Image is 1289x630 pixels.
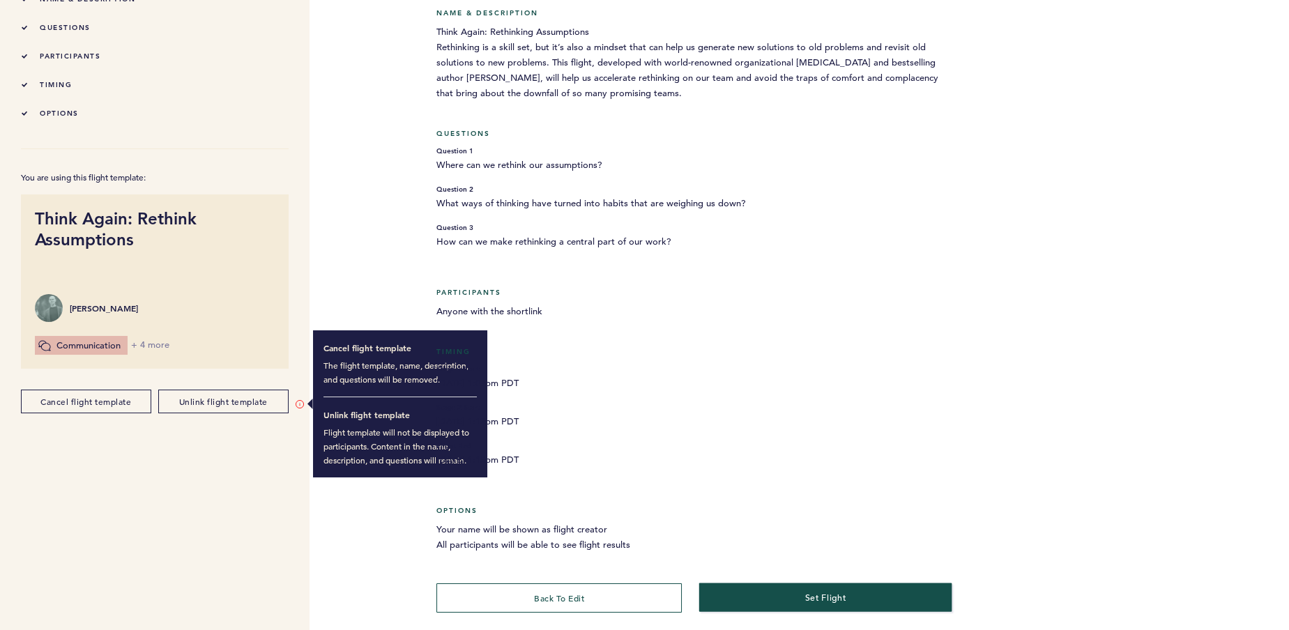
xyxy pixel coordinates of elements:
small: Question 1 [436,145,948,157]
span: Your name will be shown as flight creator [436,522,948,537]
span: [DATE] 1:12pm PDT [436,414,948,429]
span: How can we make rethinking a central part of our work? [436,234,948,249]
span: Anyone with the shortlink [436,304,948,319]
span: [DATE] 1:15pm PDT [436,452,948,468]
small: Stage 2 Start [436,401,948,414]
h5: Questions [436,129,948,138]
div: Think Again: Rethink Assumptions [35,208,275,250]
p: Cancel flight template [323,341,477,355]
button: back to edit [436,583,682,613]
span: Where can we rethink our assumptions? [436,157,948,173]
p: You are using this flight template: [21,170,289,184]
small: Flight End [436,440,948,452]
p: Unlink flight template [323,408,477,422]
p: The flight template, name, description, and questions will be removed. [323,358,477,386]
span: questions [40,23,91,32]
span: All participants will be able to see flight results [436,537,948,553]
small: Stage 1 Start [436,363,948,376]
span: Communication [40,339,121,352]
span: What ways of thinking have turned into habits that are weighing us down? [436,196,948,211]
span: Think Again: Rethinking Assumptions [436,24,948,40]
span: participants [40,52,100,61]
small: Question 3 [436,222,948,234]
button: Cancel flight template [21,390,151,413]
small: Question 2 [436,183,948,196]
span: timing [40,80,72,89]
h5: Timing [436,347,948,356]
h5: Options [436,506,948,515]
span: Rethinking is a skill set, but it’s also a mindset that can help us generate new solutions to old... [436,40,948,101]
span: [DATE] 1:07pm PDT [436,376,948,391]
h5: Participants [436,288,948,297]
p: [PERSON_NAME] [70,301,138,315]
p: Flight template will not be displayed to participants. Content in the name, description, and ques... [323,425,477,467]
h5: Name & Description [436,8,948,17]
button: set flight [699,583,952,612]
button: Unlink flight template [158,390,289,413]
span: back to edit [534,592,584,604]
p: + 4 more [131,338,169,352]
span: set flight [805,592,846,603]
span: options [40,109,79,118]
